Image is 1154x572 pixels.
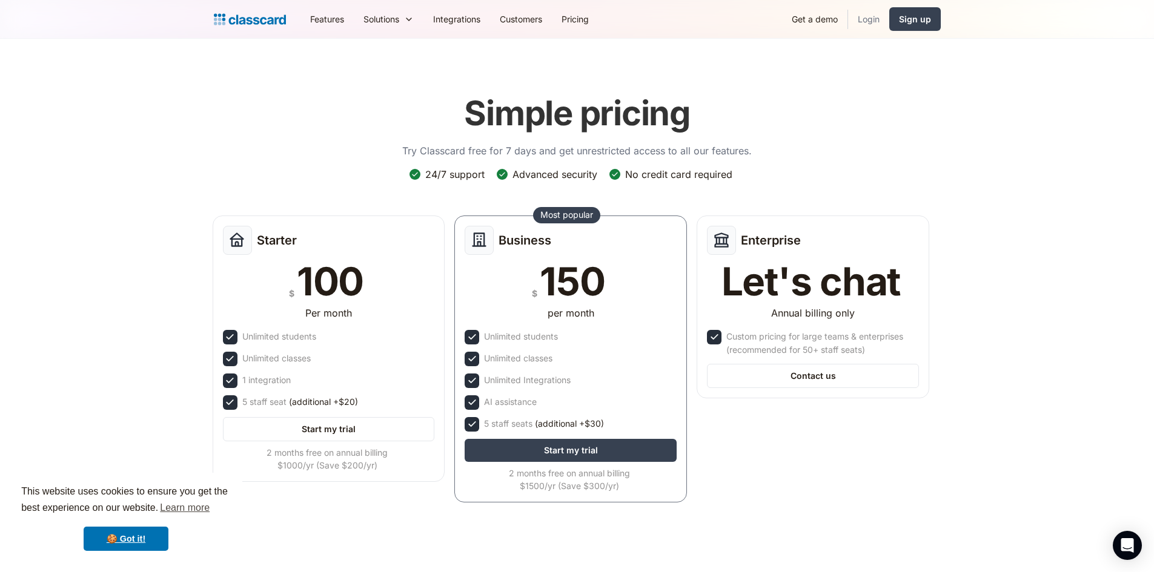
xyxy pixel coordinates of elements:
[242,395,358,409] div: 5 staff seat
[10,473,242,562] div: cookieconsent
[512,168,597,181] div: Advanced security
[625,168,732,181] div: No credit card required
[305,306,352,320] div: Per month
[423,5,490,33] a: Integrations
[425,168,485,181] div: 24/7 support
[889,7,941,31] a: Sign up
[257,233,297,248] h2: Starter
[484,417,604,430] div: 5 staff seats
[223,446,433,472] div: 2 months free on annual billing $1000/yr (Save $200/yr)
[726,330,917,357] div: Custom pricing for large teams & enterprises (recommended for 50+ staff seats)
[300,5,354,33] a: Features
[540,262,605,301] div: 150
[771,306,855,320] div: Annual billing only
[848,5,889,33] a: Login
[363,13,399,25] div: Solutions
[464,93,690,134] h1: Simple pricing
[899,13,931,25] div: Sign up
[158,499,211,517] a: learn more about cookies
[532,286,537,301] div: $
[741,233,801,248] h2: Enterprise
[484,330,558,343] div: Unlimited students
[484,373,571,387] div: Unlimited Integrations
[484,352,552,365] div: Unlimited classes
[402,143,752,158] p: Try Classcard free for 7 days and get unrestricted access to all our features.
[354,5,423,33] div: Solutions
[242,352,311,365] div: Unlimited classes
[540,209,593,221] div: Most popular
[484,395,537,409] div: AI assistance
[242,373,291,387] div: 1 integration
[535,417,604,430] span: (additional +$30)
[289,395,358,409] span: (additional +$20)
[782,5,847,33] a: Get a demo
[297,262,363,301] div: 100
[214,11,286,28] a: Logo
[289,286,294,301] div: $
[707,364,919,388] a: Contact us
[490,5,552,33] a: Customers
[223,417,435,441] a: Start my trial
[1113,531,1142,560] div: Open Intercom Messenger
[548,306,594,320] div: per month
[84,527,168,551] a: dismiss cookie message
[721,262,901,301] div: Let's chat
[552,5,599,33] a: Pricing
[499,233,551,248] h2: Business
[242,330,316,343] div: Unlimited students
[465,467,674,492] div: 2 months free on annual billing $1500/yr (Save $300/yr)
[465,439,677,462] a: Start my trial
[21,484,231,517] span: This website uses cookies to ensure you get the best experience on our website.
